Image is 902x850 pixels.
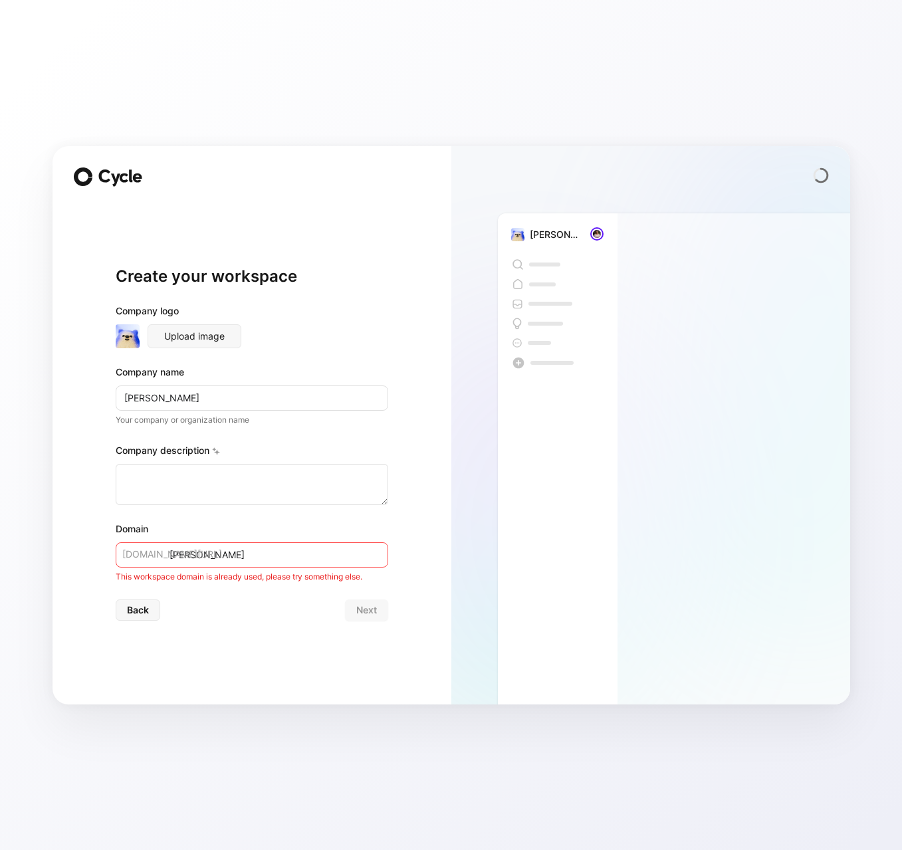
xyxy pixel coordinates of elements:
img: alan.eu [116,324,140,348]
img: avatar [592,229,602,239]
div: Company description [116,443,388,464]
div: Company logo [116,303,388,324]
p: Your company or organization name [116,413,388,427]
div: Company name [116,364,388,380]
button: Upload image [148,324,241,348]
div: This workspace domain is already used, please try something else. [116,570,388,584]
input: Example [116,385,388,411]
span: Upload image [164,328,225,344]
span: [DOMAIN_NAME][URL] [122,546,222,562]
img: alan.eu [511,228,524,241]
h1: Create your workspace [116,266,388,287]
div: [PERSON_NAME] [530,227,579,243]
div: Domain [116,521,388,537]
button: Back [116,599,160,621]
span: Back [127,602,149,618]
